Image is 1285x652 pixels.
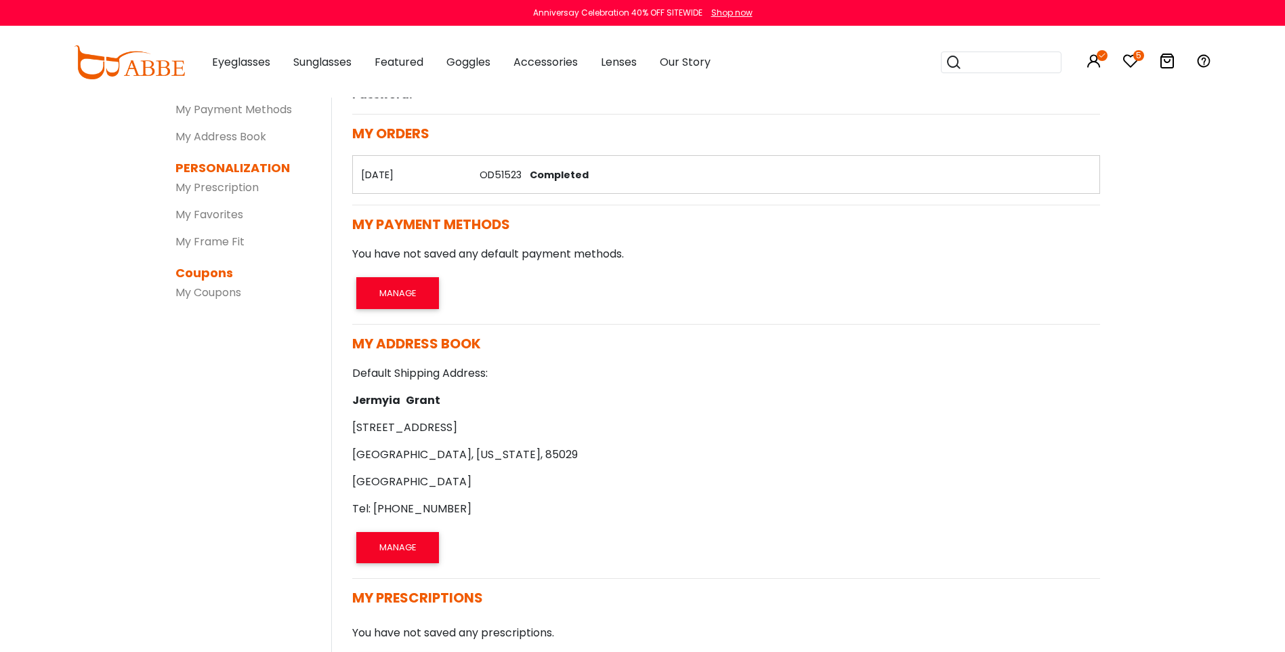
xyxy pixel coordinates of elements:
a: My Frame Fit [175,234,245,249]
th: [DATE] [352,156,471,194]
span: MY ADDRESS BOOK [352,334,481,353]
a: MANAGE [352,539,443,554]
p: You have not saved any default payment methods. [352,246,1100,262]
a: My Address Book [175,129,266,144]
button: MANAGE [356,277,439,308]
i: 5 [1133,50,1144,61]
a: 5 [1122,56,1139,71]
a: MANAGE [352,285,443,300]
a: Shop now [704,7,753,18]
span: Sunglasses [293,54,352,70]
p: [GEOGRAPHIC_DATA], [US_STATE], 85029 [352,447,1100,463]
div: Anniversay Celebration 40% OFF SITEWIDE [533,7,702,19]
p: [STREET_ADDRESS] [352,420,1100,436]
button: MANAGE [356,532,439,563]
a: OD51523 [480,168,522,182]
span: Jermyia [352,392,400,408]
a: My Favorites [175,207,243,222]
iframe: Chat [989,114,1275,602]
p: [GEOGRAPHIC_DATA] [352,474,1100,490]
span: Eyeglasses [212,54,270,70]
span: MY PRESCRIPTIONS [352,588,483,607]
strong: Default Shipping Address: [352,365,488,381]
a: My Coupons [175,285,241,300]
span: Completed [524,168,589,182]
a: My Payment Methods [175,102,292,117]
span: Lenses [601,54,637,70]
span: MY PAYMENT METHODS [352,215,510,234]
dt: Coupons [175,264,311,282]
span: Accessories [513,54,578,70]
span: MY ORDERS [352,124,429,143]
a: My Prescription [175,180,259,195]
span: Featured [375,54,423,70]
div: Shop now [711,7,753,19]
img: abbeglasses.com [74,45,185,79]
p: You have not saved any prescriptions. [352,625,1100,641]
span: Our Story [660,54,711,70]
dt: PERSONALIZATION [175,159,311,177]
span: Goggles [446,54,490,70]
span: Grant [400,392,440,408]
p: Tel: [PHONE_NUMBER] [352,501,1100,517]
